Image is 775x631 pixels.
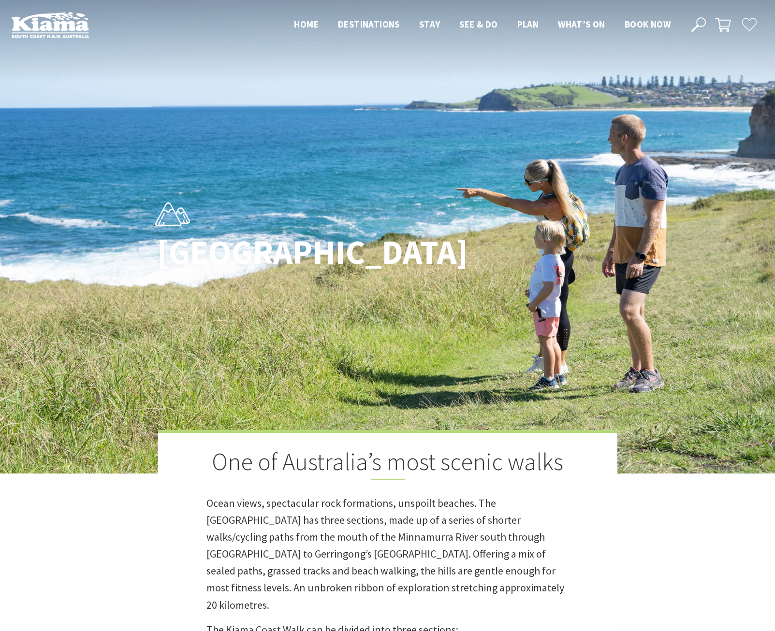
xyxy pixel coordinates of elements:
span: Stay [419,18,440,30]
nav: Main Menu [284,17,680,33]
span: Plan [517,18,539,30]
span: What’s On [558,18,605,30]
img: Kiama Logo [12,12,89,38]
span: Destinations [338,18,400,30]
span: See & Do [459,18,497,30]
span: Book now [625,18,671,30]
span: Home [294,18,319,30]
h2: One of Australia’s most scenic walks [206,447,569,480]
h1: [GEOGRAPHIC_DATA] [157,233,430,271]
p: Ocean views, spectacular rock formations, unspoilt beaches. The [GEOGRAPHIC_DATA] has three secti... [206,495,569,614]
